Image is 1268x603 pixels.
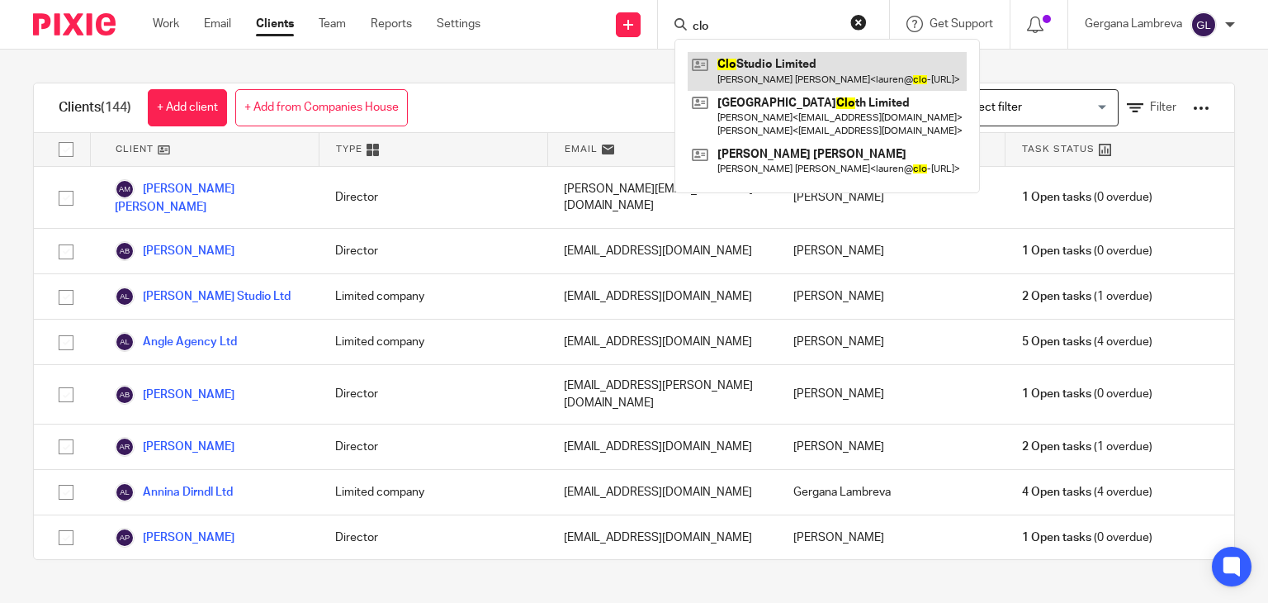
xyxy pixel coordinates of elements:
span: (1 overdue) [1022,439,1152,455]
span: Filter [1150,102,1176,113]
h1: Clients [59,99,131,116]
div: [PERSON_NAME] [777,229,1005,273]
a: + Add client [148,89,227,126]
span: 1 Open tasks [1022,189,1091,206]
div: Director [319,365,547,424]
a: [PERSON_NAME] [PERSON_NAME] [115,179,302,216]
div: [EMAIL_ADDRESS][DOMAIN_NAME] [547,425,776,469]
span: (4 overdue) [1022,484,1152,501]
a: Settings [437,16,480,32]
img: svg%3E [115,437,135,457]
img: svg%3E [1190,12,1217,38]
span: (0 overdue) [1022,243,1152,259]
span: Task Status [1022,142,1095,156]
div: [PERSON_NAME] [777,365,1005,424]
div: Director [319,425,547,469]
a: Work [153,16,179,32]
a: [PERSON_NAME] [115,385,234,405]
a: [PERSON_NAME] [115,528,234,548]
div: Gergana Lambreva [777,470,1005,515]
input: Search for option [956,93,1109,122]
div: [EMAIL_ADDRESS][DOMAIN_NAME] [547,515,776,560]
span: 2 Open tasks [1022,288,1091,305]
span: 2 Open tasks [1022,439,1091,455]
span: Client [116,142,154,156]
div: Limited company [319,320,547,364]
img: svg%3E [115,482,135,502]
div: Limited company [319,470,547,515]
a: Annina Dirndl Ltd [115,482,233,502]
span: Get Support [930,18,993,30]
div: [PERSON_NAME] [777,320,1005,364]
div: [EMAIL_ADDRESS][DOMAIN_NAME] [547,470,776,515]
div: Director [319,229,547,273]
div: [PERSON_NAME] [777,167,1005,228]
div: [PERSON_NAME][EMAIL_ADDRESS][DOMAIN_NAME] [547,167,776,228]
span: 1 Open tasks [1022,529,1091,546]
img: svg%3E [115,528,135,548]
div: [EMAIL_ADDRESS][DOMAIN_NAME] [547,229,776,273]
div: [PERSON_NAME] [777,274,1005,319]
img: svg%3E [115,241,135,261]
a: Team [319,16,346,32]
img: svg%3E [115,179,135,199]
a: + Add from Companies House [235,89,408,126]
a: [PERSON_NAME] Studio Ltd [115,287,291,306]
span: (0 overdue) [1022,189,1152,206]
div: [EMAIL_ADDRESS][DOMAIN_NAME] [547,320,776,364]
div: Limited company [319,274,547,319]
a: [PERSON_NAME] [115,241,234,261]
div: [PERSON_NAME] [777,515,1005,560]
span: (144) [101,101,131,114]
div: [EMAIL_ADDRESS][DOMAIN_NAME] [547,274,776,319]
img: Pixie [33,13,116,36]
input: Search [691,20,840,35]
button: Clear [850,14,867,31]
input: Select all [50,134,82,165]
div: Search for option [953,89,1119,126]
img: svg%3E [115,287,135,306]
span: Type [336,142,362,156]
div: Director [319,167,547,228]
span: (0 overdue) [1022,386,1152,402]
a: Angle Agency Ltd [115,332,237,352]
span: 4 Open tasks [1022,484,1091,501]
a: Email [204,16,231,32]
div: [EMAIL_ADDRESS][PERSON_NAME][DOMAIN_NAME] [547,365,776,424]
span: 5 Open tasks [1022,334,1091,350]
span: 1 Open tasks [1022,386,1091,402]
img: svg%3E [115,385,135,405]
a: [PERSON_NAME] [115,437,234,457]
a: Reports [371,16,412,32]
div: View: [893,83,1209,132]
div: Director [319,515,547,560]
span: 1 Open tasks [1022,243,1091,259]
img: svg%3E [115,332,135,352]
span: Email [565,142,598,156]
span: (0 overdue) [1022,529,1152,546]
p: Gergana Lambreva [1085,16,1182,32]
span: (1 overdue) [1022,288,1152,305]
a: Clients [256,16,294,32]
div: [PERSON_NAME] [777,425,1005,469]
span: (4 overdue) [1022,334,1152,350]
